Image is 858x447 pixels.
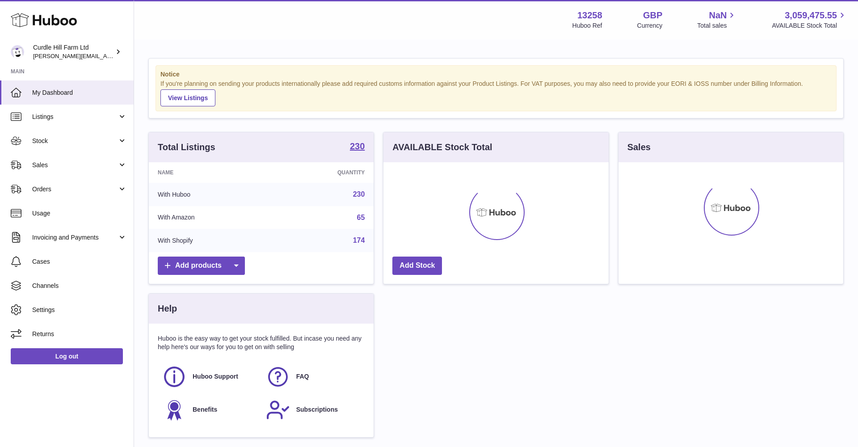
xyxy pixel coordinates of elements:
[296,405,338,414] span: Subscriptions
[33,52,179,59] span: [PERSON_NAME][EMAIL_ADDRESS][DOMAIN_NAME]
[32,113,118,121] span: Listings
[193,372,238,381] span: Huboo Support
[272,162,374,183] th: Quantity
[193,405,217,414] span: Benefits
[149,229,272,252] td: With Shopify
[785,9,837,21] span: 3,059,475.55
[577,9,602,21] strong: 13258
[158,141,215,153] h3: Total Listings
[392,141,492,153] h3: AVAILABLE Stock Total
[11,348,123,364] a: Log out
[149,162,272,183] th: Name
[32,161,118,169] span: Sales
[32,282,127,290] span: Channels
[160,80,832,106] div: If you're planning on sending your products internationally please add required customs informati...
[162,398,257,422] a: Benefits
[637,21,663,30] div: Currency
[149,183,272,206] td: With Huboo
[353,236,365,244] a: 174
[158,257,245,275] a: Add products
[350,142,365,151] strong: 230
[32,306,127,314] span: Settings
[709,9,727,21] span: NaN
[697,9,737,30] a: NaN Total sales
[32,257,127,266] span: Cases
[627,141,651,153] h3: Sales
[162,365,257,389] a: Huboo Support
[266,398,361,422] a: Subscriptions
[149,206,272,229] td: With Amazon
[158,303,177,315] h3: Help
[697,21,737,30] span: Total sales
[772,9,847,30] a: 3,059,475.55 AVAILABLE Stock Total
[643,9,662,21] strong: GBP
[32,233,118,242] span: Invoicing and Payments
[11,45,24,59] img: charlotte@diddlysquatfarmshop.com
[350,142,365,152] a: 230
[158,334,365,351] p: Huboo is the easy way to get your stock fulfilled. But incase you need any help here's our ways f...
[160,89,215,106] a: View Listings
[353,190,365,198] a: 230
[296,372,309,381] span: FAQ
[266,365,361,389] a: FAQ
[357,214,365,221] a: 65
[32,137,118,145] span: Stock
[32,89,127,97] span: My Dashboard
[33,43,114,60] div: Curdle Hill Farm Ltd
[32,185,118,194] span: Orders
[160,70,832,79] strong: Notice
[32,330,127,338] span: Returns
[32,209,127,218] span: Usage
[392,257,442,275] a: Add Stock
[572,21,602,30] div: Huboo Ref
[772,21,847,30] span: AVAILABLE Stock Total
